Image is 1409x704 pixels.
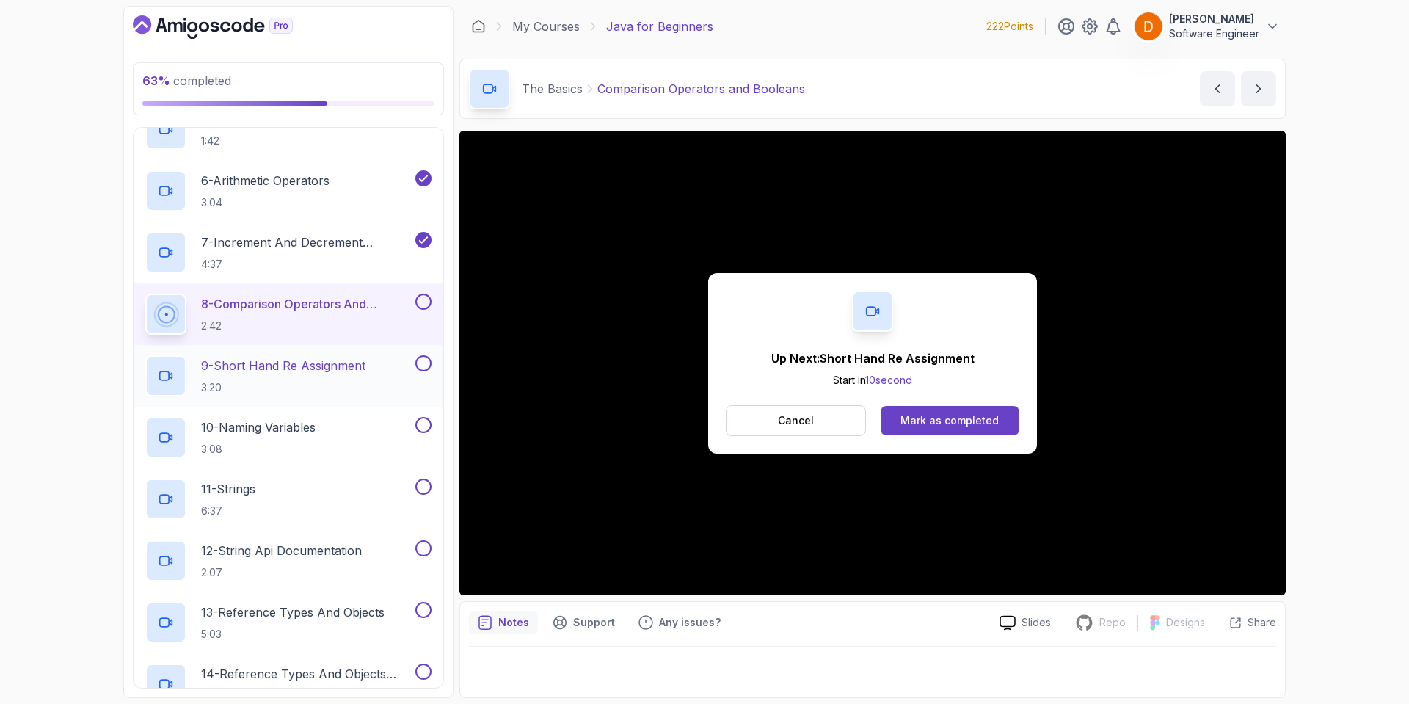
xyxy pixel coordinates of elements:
span: 10 second [865,374,912,386]
p: 1:42 [201,134,403,148]
p: 3:20 [201,380,365,395]
a: My Courses [512,18,580,35]
p: 2:42 [201,319,412,333]
button: Cancel [726,405,866,436]
a: Dashboard [133,15,327,39]
p: Java for Beginners [606,18,713,35]
button: 12-String Api Documentation2:07 [145,540,432,581]
p: Designs [1166,615,1205,630]
iframe: 8 - Comparision Operators [459,131,1286,595]
button: previous content [1200,71,1235,106]
a: Slides [988,615,1063,631]
button: 10-Naming Variables3:08 [145,417,432,458]
p: Support [573,615,615,630]
button: Mark as completed [881,406,1019,435]
button: Share [1217,615,1276,630]
a: Dashboard [471,19,486,34]
p: 9 - Short Hand Re Assignment [201,357,365,374]
button: 13-Reference Types And Objects5:03 [145,602,432,643]
p: Cancel [778,413,814,428]
p: 4:37 [201,257,412,272]
span: 63 % [142,73,170,88]
p: The Basics [522,80,583,98]
button: 9-Short Hand Re Assignment3:20 [145,355,432,396]
p: Any issues? [659,615,721,630]
p: 8 - Comparison Operators and Booleans [201,295,412,313]
button: user profile image[PERSON_NAME]Software Engineer [1134,12,1280,41]
p: Up Next: Short Hand Re Assignment [771,349,975,367]
p: 11 - Strings [201,480,255,498]
img: user profile image [1135,12,1162,40]
p: Start in [771,373,975,388]
p: 5:03 [201,627,385,642]
p: Slides [1022,615,1051,630]
p: 14 - Reference Types And Objects Diferences [201,665,412,683]
p: 10 - Naming Variables [201,418,316,436]
p: 3:04 [201,195,330,210]
span: completed [142,73,231,88]
button: Feedback button [630,611,729,634]
p: Share [1248,615,1276,630]
p: Repo [1099,615,1126,630]
button: next content [1241,71,1276,106]
p: 222 Points [986,19,1033,34]
p: 6:37 [201,504,255,518]
button: 11-Strings6:37 [145,479,432,520]
button: 8-Comparison Operators and Booleans2:42 [145,294,432,335]
div: Mark as completed [900,413,999,428]
p: 12 - String Api Documentation [201,542,362,559]
p: 7 - Increment And Decrement Operators [201,233,412,251]
p: [PERSON_NAME] [1169,12,1259,26]
p: 6 - Arithmetic Operators [201,172,330,189]
button: 5-Numeric Literals With Underscore1:42 [145,109,432,150]
p: 2:07 [201,565,362,580]
button: 6-Arithmetic Operators3:04 [145,170,432,211]
p: 13 - Reference Types And Objects [201,603,385,621]
p: 3:08 [201,442,316,457]
button: Support button [544,611,624,634]
p: Notes [498,615,529,630]
p: Software Engineer [1169,26,1259,41]
p: Comparison Operators and Booleans [597,80,805,98]
button: 7-Increment And Decrement Operators4:37 [145,232,432,273]
button: notes button [469,611,538,634]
